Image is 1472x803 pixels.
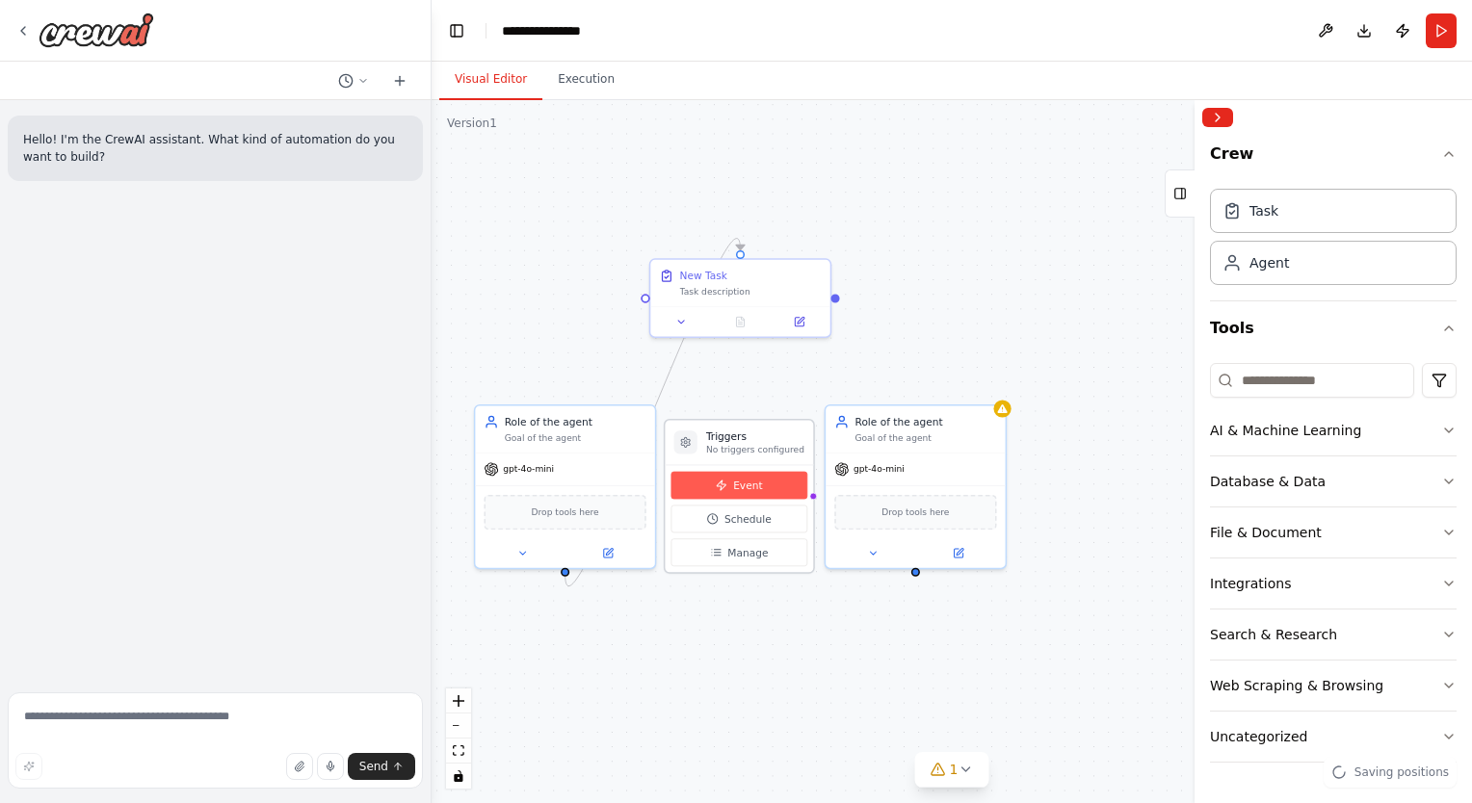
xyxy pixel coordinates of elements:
button: zoom in [446,688,471,713]
div: Role of the agentGoal of the agentgpt-4o-miniDrop tools here [825,404,1007,569]
p: No triggers configured [706,444,804,455]
div: New Task [680,269,727,283]
button: Upload files [286,753,313,780]
button: Search & Research [1210,609,1457,660]
button: AI & Machine Learning [1210,405,1457,455]
div: Web Scraping & Browsing [1210,676,1383,695]
button: Toggle Sidebar [1187,100,1202,803]
button: Schedule [671,505,808,533]
div: Version 1 [447,116,497,131]
div: Tools [1210,355,1457,778]
img: Logo [39,13,154,47]
span: Schedule [724,511,772,526]
button: Open in side panel [775,313,825,330]
button: Hide left sidebar [443,17,470,44]
button: Open in side panel [917,544,1000,561]
button: Switch to previous chat [330,69,377,92]
h3: Triggers [706,429,804,444]
span: Send [359,759,388,774]
div: Database & Data [1210,472,1326,491]
button: Manage [671,538,808,566]
span: Drop tools here [881,505,949,520]
button: Integrations [1210,558,1457,609]
div: React Flow controls [446,688,471,789]
div: Uncategorized [1210,727,1307,746]
button: Visual Editor [439,60,542,100]
div: Crew [1210,181,1457,300]
span: gpt-4o-mini [854,463,905,475]
span: gpt-4o-mini [503,463,554,475]
div: Role of the agentGoal of the agentgpt-4o-miniDrop tools here [474,404,656,569]
span: Manage [727,545,768,559]
button: Execution [542,60,630,100]
nav: breadcrumb [502,21,603,40]
div: Goal of the agent [854,432,996,444]
button: Collapse right sidebar [1202,108,1233,127]
div: New TaskTask description [649,258,831,338]
span: Event [733,478,762,492]
button: Uncategorized [1210,712,1457,762]
div: TriggersNo triggers configuredEventScheduleManage [664,419,815,574]
div: Goal of the agent [505,432,646,444]
button: Open in side panel [566,544,649,561]
button: Start a new chat [384,69,415,92]
span: Drop tools here [532,505,599,520]
button: No output available [709,313,771,330]
button: Event [671,472,808,500]
div: Search & Research [1210,625,1337,644]
div: Integrations [1210,574,1291,593]
button: toggle interactivity [446,764,471,789]
button: Crew [1210,135,1457,181]
button: 1 [915,752,989,788]
div: Role of the agent [854,415,996,429]
button: Send [348,753,415,780]
div: Task description [680,286,822,298]
button: Database & Data [1210,456,1457,506]
button: zoom out [446,713,471,738]
div: File & Document [1210,523,1322,542]
div: Agent [1249,253,1289,272]
button: File & Document [1210,507,1457,557]
button: Click to speak your automation idea [317,753,344,780]
div: Task [1249,201,1278,220]
span: 1 [950,760,959,779]
div: AI & Machine Learning [1210,421,1361,440]
button: Improve this prompt [15,753,42,780]
button: fit view [446,738,471,764]
button: Web Scraping & Browsing [1210,661,1457,711]
button: Tools [1210,301,1457,355]
span: Saving positions [1354,764,1449,780]
div: Role of the agent [505,415,646,429]
p: Hello! I'm the CrewAI assistant. What kind of automation do you want to build? [23,131,407,166]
